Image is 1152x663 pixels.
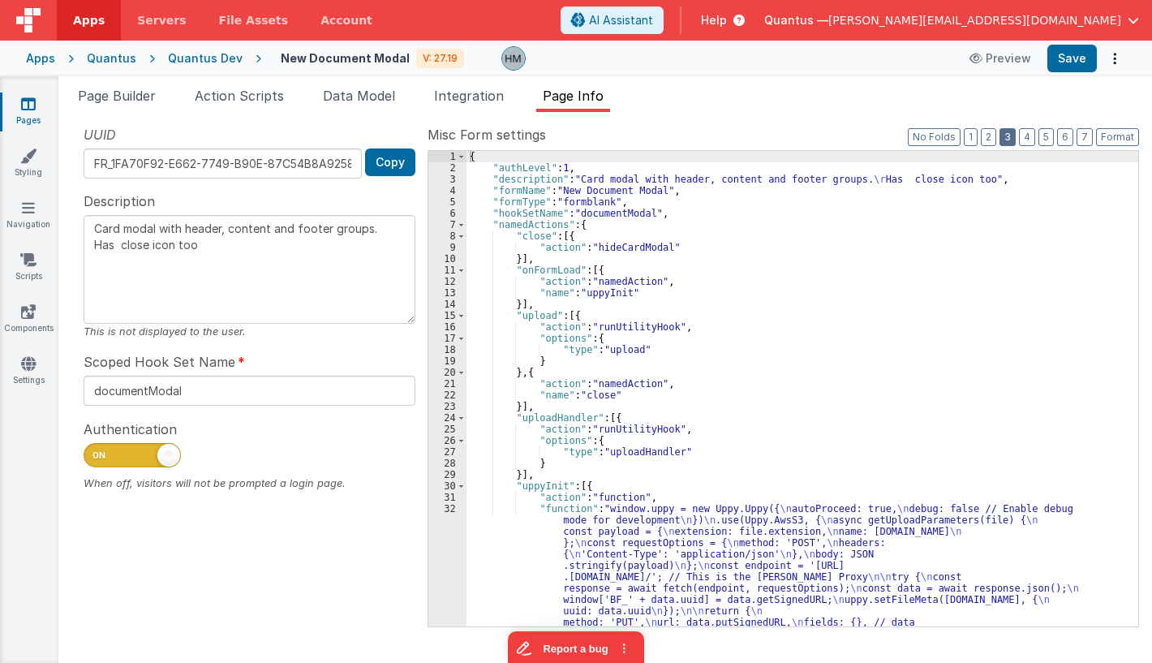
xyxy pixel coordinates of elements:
div: 14 [428,299,466,310]
div: 31 [428,492,466,503]
div: 11 [428,265,466,276]
button: 5 [1038,128,1054,146]
button: Save [1047,45,1097,72]
div: Apps [26,50,55,67]
button: 7 [1077,128,1093,146]
div: 21 [428,378,466,390]
span: Misc Form settings [428,125,546,144]
div: 26 [428,435,466,446]
span: UUID [84,125,116,144]
div: When off, visitors will not be prompted a login page. [84,476,415,491]
span: Help [701,12,727,28]
div: 3 [428,174,466,185]
span: File Assets [219,12,289,28]
div: V: 27.19 [416,49,464,68]
span: Authentication [84,420,177,439]
div: 13 [428,287,466,299]
div: Quantus [87,50,136,67]
span: [PERSON_NAME][EMAIL_ADDRESS][DOMAIN_NAME] [828,12,1121,28]
div: 30 [428,480,466,492]
div: 24 [428,412,466,424]
div: This is not displayed to the user. [84,324,415,339]
span: AI Assistant [589,12,653,28]
span: Description [84,192,155,211]
div: 2 [428,162,466,174]
button: Quantus — [PERSON_NAME][EMAIL_ADDRESS][DOMAIN_NAME] [764,12,1139,28]
span: Scoped Hook Set Name [84,352,235,372]
div: 16 [428,321,466,333]
div: 12 [428,276,466,287]
span: Page Info [543,88,604,104]
button: No Folds [908,128,961,146]
div: 4 [428,185,466,196]
button: 3 [999,128,1016,146]
div: 23 [428,401,466,412]
button: AI Assistant [561,6,664,34]
div: 20 [428,367,466,378]
div: 29 [428,469,466,480]
div: 7 [428,219,466,230]
img: 1b65a3e5e498230d1b9478315fee565b [502,47,525,70]
button: 2 [981,128,996,146]
span: Integration [434,88,504,104]
button: Options [1103,47,1126,70]
span: Servers [137,12,186,28]
div: 5 [428,196,466,208]
h4: New Document Modal [281,52,410,64]
span: Quantus — [764,12,828,28]
button: Format [1096,128,1139,146]
span: Action Scripts [195,88,284,104]
div: 6 [428,208,466,219]
div: 22 [428,390,466,401]
button: 6 [1057,128,1073,146]
div: 27 [428,446,466,458]
div: 15 [428,310,466,321]
div: 8 [428,230,466,242]
span: Page Builder [78,88,156,104]
div: Quantus Dev [168,50,243,67]
span: Apps [73,12,105,28]
button: 4 [1019,128,1035,146]
div: 19 [428,355,466,367]
div: 17 [428,333,466,344]
button: Copy [365,149,415,176]
div: 18 [428,344,466,355]
div: 10 [428,253,466,265]
button: Preview [960,45,1041,71]
div: 1 [428,151,466,162]
div: 25 [428,424,466,435]
div: 28 [428,458,466,469]
button: 1 [964,128,978,146]
span: Data Model [323,88,395,104]
div: 9 [428,242,466,253]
